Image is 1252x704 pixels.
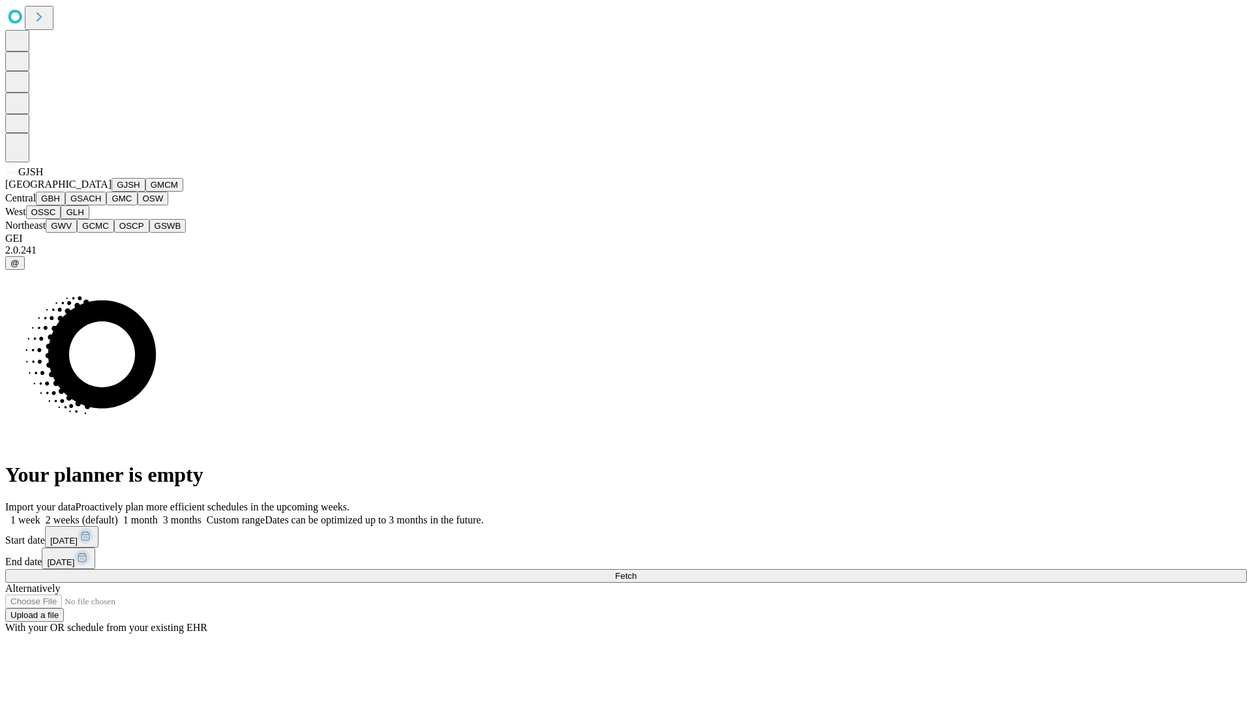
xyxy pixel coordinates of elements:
[265,514,483,525] span: Dates can be optimized up to 3 months in the future.
[45,526,98,548] button: [DATE]
[149,219,186,233] button: GSWB
[138,192,169,205] button: OSW
[5,569,1247,583] button: Fetch
[5,233,1247,244] div: GEI
[5,206,26,217] span: West
[50,536,78,546] span: [DATE]
[5,220,46,231] span: Northeast
[5,244,1247,256] div: 2.0.241
[123,514,158,525] span: 1 month
[5,192,36,203] span: Central
[5,463,1247,487] h1: Your planner is empty
[65,192,106,205] button: GSACH
[42,548,95,569] button: [DATE]
[46,219,77,233] button: GWV
[5,179,112,190] span: [GEOGRAPHIC_DATA]
[207,514,265,525] span: Custom range
[114,219,149,233] button: OSCP
[112,178,145,192] button: GJSH
[5,583,60,594] span: Alternatively
[47,557,74,567] span: [DATE]
[77,219,114,233] button: GCMC
[5,526,1247,548] div: Start date
[5,501,76,512] span: Import your data
[145,178,183,192] button: GMCM
[5,256,25,270] button: @
[106,192,137,205] button: GMC
[36,192,65,205] button: GBH
[5,548,1247,569] div: End date
[10,258,20,268] span: @
[10,514,40,525] span: 1 week
[5,608,64,622] button: Upload a file
[61,205,89,219] button: GLH
[615,571,636,581] span: Fetch
[5,622,207,633] span: With your OR schedule from your existing EHR
[26,205,61,219] button: OSSC
[163,514,201,525] span: 3 months
[46,514,118,525] span: 2 weeks (default)
[18,166,43,177] span: GJSH
[76,501,350,512] span: Proactively plan more efficient schedules in the upcoming weeks.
